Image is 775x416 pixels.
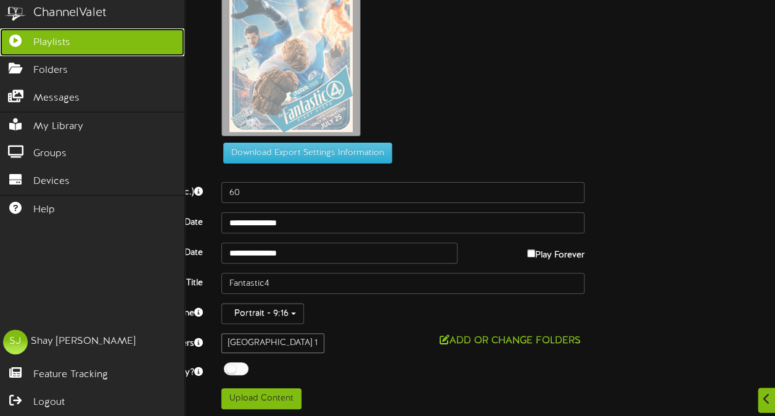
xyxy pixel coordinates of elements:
[33,91,80,106] span: Messages
[527,243,584,262] label: Play Forever
[33,175,70,189] span: Devices
[33,36,70,50] span: Playlists
[217,149,392,158] a: Download Export Settings Information
[33,396,65,410] span: Logout
[436,333,584,349] button: Add or Change Folders
[33,203,55,217] span: Help
[33,147,67,161] span: Groups
[221,333,324,353] div: [GEOGRAPHIC_DATA] 1
[33,368,108,382] span: Feature Tracking
[527,249,535,257] input: Play Forever
[33,64,68,78] span: Folders
[221,273,584,294] input: Title of this Content
[221,388,301,409] button: Upload Content
[31,335,136,349] div: Shay [PERSON_NAME]
[221,303,304,324] button: Portrait - 9:16
[223,143,392,164] button: Download Export Settings Information
[33,4,107,22] div: ChannelValet
[33,120,83,134] span: My Library
[3,330,28,354] div: SJ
